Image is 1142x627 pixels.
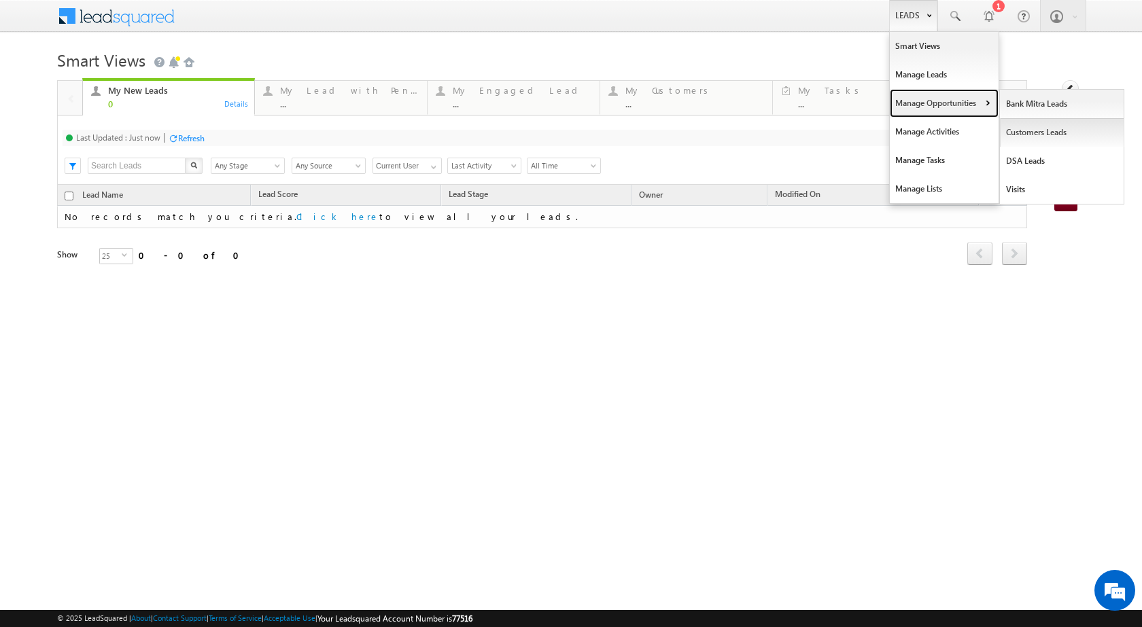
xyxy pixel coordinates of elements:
span: select [122,252,133,258]
div: My Tasks [798,85,936,96]
div: Show [57,249,88,261]
a: Lead Name [75,187,130,205]
a: Contact Support [153,613,207,622]
a: DSA Leads [1000,147,1124,175]
div: Owner Filter [373,157,440,174]
a: My Engaged Lead... [427,81,600,115]
a: Any Stage [211,158,285,174]
a: Lead Score [252,187,305,204]
input: Check all records [65,192,73,200]
a: Bank Mitra Leads [1000,90,1124,118]
a: next [1002,243,1027,265]
a: Manage Lists [890,175,999,203]
a: Visits [1000,175,1124,204]
td: No records match you criteria. to view all your leads. [57,206,1027,228]
a: My Customers... [600,81,773,115]
a: Lead Stage [442,187,495,204]
div: My New Leads [108,85,247,96]
div: My Lead with Pending Tasks [280,85,419,96]
span: 25 [100,249,122,264]
span: Smart Views [57,49,145,71]
span: 77516 [452,613,472,624]
a: Any Source [292,158,366,174]
a: Acceptable Use [264,613,315,622]
a: Manage Activities [890,118,999,146]
a: Terms of Service [209,613,262,622]
a: Show All Items [423,158,440,172]
div: Refresh [178,133,205,143]
span: Your Leadsquared Account Number is [317,613,472,624]
input: Search Leads [88,158,186,174]
span: Owner [639,190,663,200]
div: Lead Source Filter [292,157,366,174]
a: Click here [296,211,379,222]
span: prev [967,242,992,265]
span: Modified On [775,189,820,199]
div: 0 [108,98,247,109]
span: Last Activity [448,160,517,172]
a: About [131,613,151,622]
div: ... [625,98,764,109]
a: All Time [527,158,601,174]
span: Lead Score [258,189,298,199]
img: Search [190,162,197,168]
a: My Lead with Pending Tasks... [254,81,428,115]
a: prev [967,243,992,265]
a: My Tasks... [772,81,945,115]
div: ... [453,98,591,109]
a: Customers Leads [1000,118,1124,147]
span: Any Source [292,160,361,172]
a: Modified On [768,187,827,204]
input: Type to Search [373,158,442,174]
a: Manage Leads [890,60,999,89]
span: next [1002,242,1027,265]
span: All Time [527,160,596,172]
div: My Engaged Lead [453,85,591,96]
span: Lead Stage [449,189,488,199]
div: ... [280,98,419,109]
div: Details [224,97,249,109]
div: Lead Stage Filter [211,157,285,174]
div: 0 - 0 of 0 [139,247,247,263]
div: Last Updated : Just now [76,132,160,143]
a: Manage Opportunities [890,89,999,118]
span: © 2025 LeadSquared | | | | | [57,612,472,625]
div: ... [798,98,936,109]
a: Manage Tasks [890,146,999,175]
span: Any Stage [211,160,280,172]
a: Smart Views [890,32,999,60]
a: Last Activity [447,158,521,174]
div: My Customers [625,85,764,96]
a: My New Leads0Details [82,78,256,116]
